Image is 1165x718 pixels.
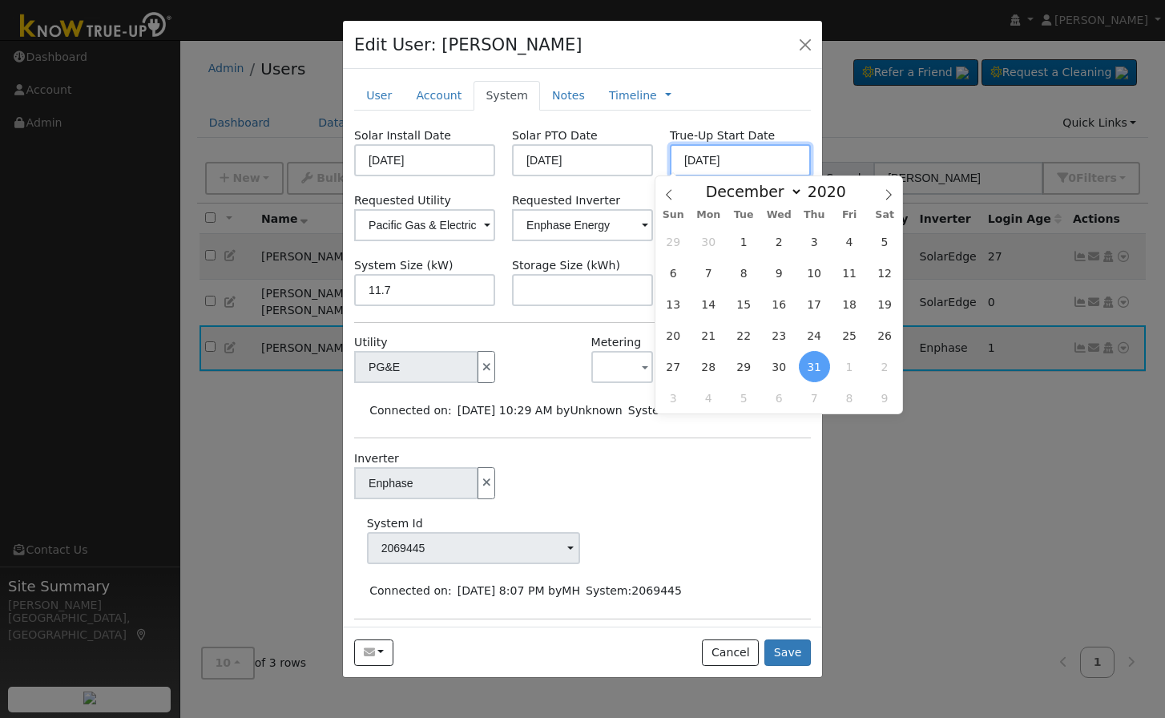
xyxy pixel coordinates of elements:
[761,210,796,220] span: Wed
[631,584,682,597] span: 2069445
[674,404,724,417] span: 5402781
[562,584,580,597] span: Michael Harrison
[796,210,832,220] span: Thu
[512,127,598,144] label: Solar PTO Date
[367,515,423,532] label: System Id
[869,320,901,351] span: December 26, 2020
[354,127,451,144] label: Solar Install Date
[478,467,495,499] button: Disconnect Solar
[570,404,622,417] span: Unknown
[799,351,830,382] span: December 31, 2020
[512,192,653,209] label: Requested Inverter
[693,351,724,382] span: December 28, 2020
[799,226,830,257] span: December 3, 2020
[728,288,760,320] span: December 15, 2020
[693,257,724,288] span: December 7, 2020
[728,257,760,288] span: December 8, 2020
[728,320,760,351] span: December 22, 2020
[693,320,724,351] span: December 21, 2020
[702,639,759,667] button: Cancel
[799,257,830,288] span: December 10, 2020
[764,382,795,413] span: January 6, 2021
[367,399,455,422] td: Connected on:
[728,351,760,382] span: December 29, 2020
[832,210,867,220] span: Fri
[540,81,597,111] a: Notes
[869,382,901,413] span: January 9, 2021
[869,257,901,288] span: December 12, 2020
[691,210,726,220] span: Mon
[591,334,642,351] label: Metering
[609,87,657,104] a: Timeline
[354,450,399,467] label: Inverter
[728,382,760,413] span: January 5, 2021
[693,382,724,413] span: January 4, 2021
[834,320,865,351] span: December 25, 2020
[764,351,795,382] span: December 30, 2020
[834,351,865,382] span: January 1, 2021
[799,382,830,413] span: January 7, 2021
[354,209,495,241] input: Select a Utility
[625,399,727,422] td: System:
[693,288,724,320] span: December 14, 2020
[658,320,689,351] span: December 20, 2020
[764,288,795,320] span: December 16, 2020
[869,226,901,257] span: December 5, 2020
[354,467,478,499] input: Select an Inverter
[512,257,620,274] label: Storage Size (kWh)
[367,580,455,603] td: Connected on:
[658,288,689,320] span: December 13, 2020
[728,226,760,257] span: December 1, 2020
[354,639,393,667] button: mharrison@growthandtech.com
[354,32,582,58] h4: Edit User: [PERSON_NAME]
[869,288,901,320] span: December 19, 2020
[764,257,795,288] span: December 9, 2020
[354,351,478,383] input: Select a Utility
[454,580,582,603] td: [DATE] 8:07 PM by
[354,334,387,351] label: Utility
[474,81,540,111] a: System
[670,127,775,144] label: True-Up Start Date
[583,580,685,603] td: System:
[404,81,474,111] a: Account
[354,257,453,274] label: System Size (kW)
[799,320,830,351] span: December 24, 2020
[726,210,761,220] span: Tue
[478,351,495,383] button: Disconnect Utility
[834,288,865,320] span: December 18, 2020
[354,81,404,111] a: User
[512,209,653,241] input: Select an Inverter
[655,210,691,220] span: Sun
[834,226,865,257] span: December 4, 2020
[658,351,689,382] span: December 27, 2020
[799,288,830,320] span: December 17, 2020
[764,226,795,257] span: December 2, 2020
[867,210,902,220] span: Sat
[869,351,901,382] span: January 2, 2021
[693,226,724,257] span: November 30, 2020
[658,257,689,288] span: December 6, 2020
[764,639,811,667] button: Save
[834,257,865,288] span: December 11, 2020
[834,382,865,413] span: January 8, 2021
[354,192,495,209] label: Requested Utility
[658,226,689,257] span: November 29, 2020
[454,399,625,422] td: [DATE] 10:29 AM by
[698,182,803,201] select: Month
[764,320,795,351] span: December 23, 2020
[803,183,861,200] input: Year
[658,382,689,413] span: January 3, 2021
